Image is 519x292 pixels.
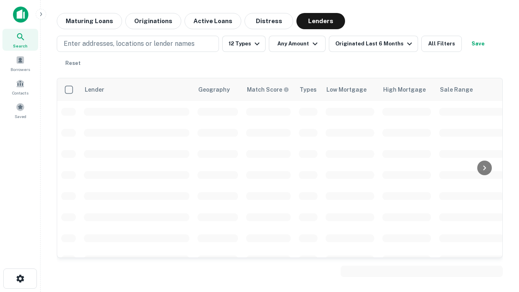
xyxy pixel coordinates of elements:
th: Low Mortgage [322,78,378,101]
a: Contacts [2,76,38,98]
button: Reset [60,55,86,71]
button: 12 Types [222,36,266,52]
div: Geography [198,85,230,94]
button: Enter addresses, locations or lender names [57,36,219,52]
th: Geography [193,78,242,101]
button: Save your search to get updates of matches that match your search criteria. [465,36,491,52]
div: Sale Range [440,85,473,94]
span: Contacts [12,90,28,96]
p: Enter addresses, locations or lender names [64,39,195,49]
a: Search [2,29,38,51]
th: High Mortgage [378,78,435,101]
div: Types [300,85,317,94]
button: Originated Last 6 Months [329,36,418,52]
span: Search [13,43,28,49]
div: Low Mortgage [326,85,367,94]
th: Types [295,78,322,101]
th: Capitalize uses an advanced AI algorithm to match your search with the best lender. The match sco... [242,78,295,101]
div: Lender [85,85,104,94]
h6: Match Score [247,85,287,94]
button: Distress [244,13,293,29]
a: Borrowers [2,52,38,74]
iframe: Chat Widget [478,201,519,240]
button: All Filters [421,36,462,52]
button: Active Loans [184,13,241,29]
th: Sale Range [435,78,508,101]
span: Saved [15,113,26,120]
div: High Mortgage [383,85,426,94]
th: Lender [80,78,193,101]
button: Any Amount [269,36,326,52]
a: Saved [2,99,38,121]
div: Originated Last 6 Months [335,39,414,49]
button: Maturing Loans [57,13,122,29]
div: Capitalize uses an advanced AI algorithm to match your search with the best lender. The match sco... [247,85,289,94]
span: Borrowers [11,66,30,73]
button: Lenders [296,13,345,29]
img: capitalize-icon.png [13,6,28,23]
button: Originations [125,13,181,29]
